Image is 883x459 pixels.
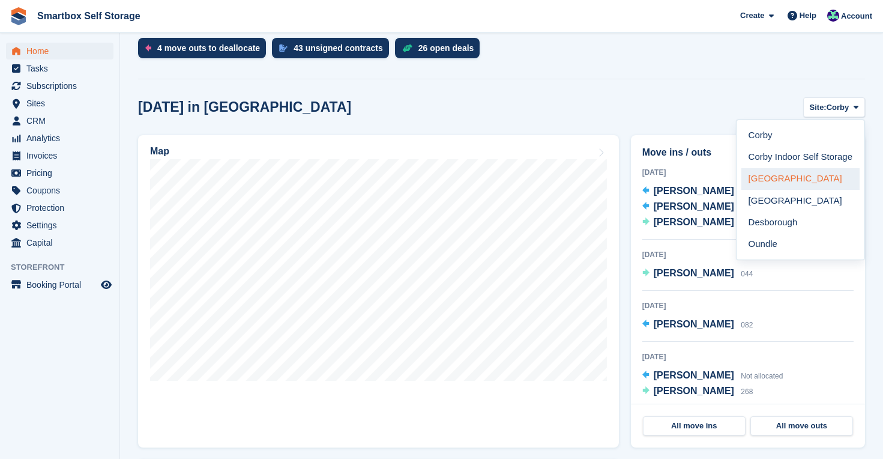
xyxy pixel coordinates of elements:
[138,99,351,115] h2: [DATE] in [GEOGRAPHIC_DATA]
[741,168,860,190] a: [GEOGRAPHIC_DATA]
[294,43,383,53] div: 43 unsigned contracts
[800,10,816,22] span: Help
[642,368,783,384] a: [PERSON_NAME] Not allocated
[26,182,98,199] span: Coupons
[6,112,113,129] a: menu
[741,233,860,255] a: Oundle
[6,276,113,293] a: menu
[26,43,98,59] span: Home
[6,43,113,59] a: menu
[10,7,28,25] img: stora-icon-8386f47178a22dfd0bd8f6a31ec36ba5ce8667c1dd55bd0f319d3a0aa187defe.svg
[6,217,113,234] a: menu
[741,270,753,278] span: 044
[26,199,98,216] span: Protection
[741,321,753,329] span: 082
[741,211,860,233] a: Desborough
[642,215,753,231] a: [PERSON_NAME] 292
[26,60,98,77] span: Tasks
[26,130,98,147] span: Analytics
[654,186,734,196] span: [PERSON_NAME]
[26,234,98,251] span: Capital
[26,276,98,293] span: Booking Portal
[642,167,854,178] div: [DATE]
[138,135,619,448] a: Map
[803,97,865,117] button: Site: Corby
[642,384,753,400] a: [PERSON_NAME] 268
[99,278,113,292] a: Preview store
[654,217,734,227] span: [PERSON_NAME]
[6,95,113,112] a: menu
[741,125,860,147] a: Corby
[150,146,169,157] h2: Map
[6,234,113,251] a: menu
[26,165,98,181] span: Pricing
[6,165,113,181] a: menu
[26,78,98,94] span: Subscriptions
[6,182,113,199] a: menu
[138,38,272,64] a: 4 move outs to deallocate
[26,95,98,112] span: Sites
[642,249,854,260] div: [DATE]
[654,319,734,329] span: [PERSON_NAME]
[418,43,474,53] div: 26 open deals
[26,112,98,129] span: CRM
[741,388,753,396] span: 268
[741,372,783,380] span: Not allocated
[750,416,853,436] a: All move outs
[741,147,860,168] a: Corby Indoor Self Storage
[741,190,860,211] a: [GEOGRAPHIC_DATA]
[642,184,758,199] a: [PERSON_NAME] 209C
[654,386,734,396] span: [PERSON_NAME]
[26,217,98,234] span: Settings
[279,44,288,52] img: contract_signature_icon-13c848040528278c33f63329250d36e43548de30e8caae1d1a13099fd9432cc5.svg
[6,60,113,77] a: menu
[402,44,412,52] img: deal-1b604bf984904fb50ccaf53a9ad4b4a5d6e5aea283cecdc64d6e3604feb123c2.svg
[6,130,113,147] a: menu
[643,416,746,436] a: All move ins
[827,102,849,114] span: Corby
[654,268,734,278] span: [PERSON_NAME]
[642,266,753,282] a: [PERSON_NAME] 044
[654,370,734,380] span: [PERSON_NAME]
[810,102,827,114] span: Site:
[6,147,113,164] a: menu
[642,351,854,362] div: [DATE]
[395,38,486,64] a: 26 open deals
[642,145,854,160] h2: Move ins / outs
[642,300,854,311] div: [DATE]
[642,199,753,215] a: [PERSON_NAME] 20F
[26,147,98,164] span: Invoices
[654,201,734,211] span: [PERSON_NAME]
[157,43,260,53] div: 4 move outs to deallocate
[11,261,119,273] span: Storefront
[145,44,151,52] img: move_outs_to_deallocate_icon-f764333ba52eb49d3ac5e1228854f67142a1ed5810a6f6cc68b1a99e826820c5.svg
[6,78,113,94] a: menu
[827,10,839,22] img: Roger Canham
[642,317,753,333] a: [PERSON_NAME] 082
[6,199,113,216] a: menu
[740,10,764,22] span: Create
[841,10,872,22] span: Account
[272,38,395,64] a: 43 unsigned contracts
[32,6,145,26] a: Smartbox Self Storage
